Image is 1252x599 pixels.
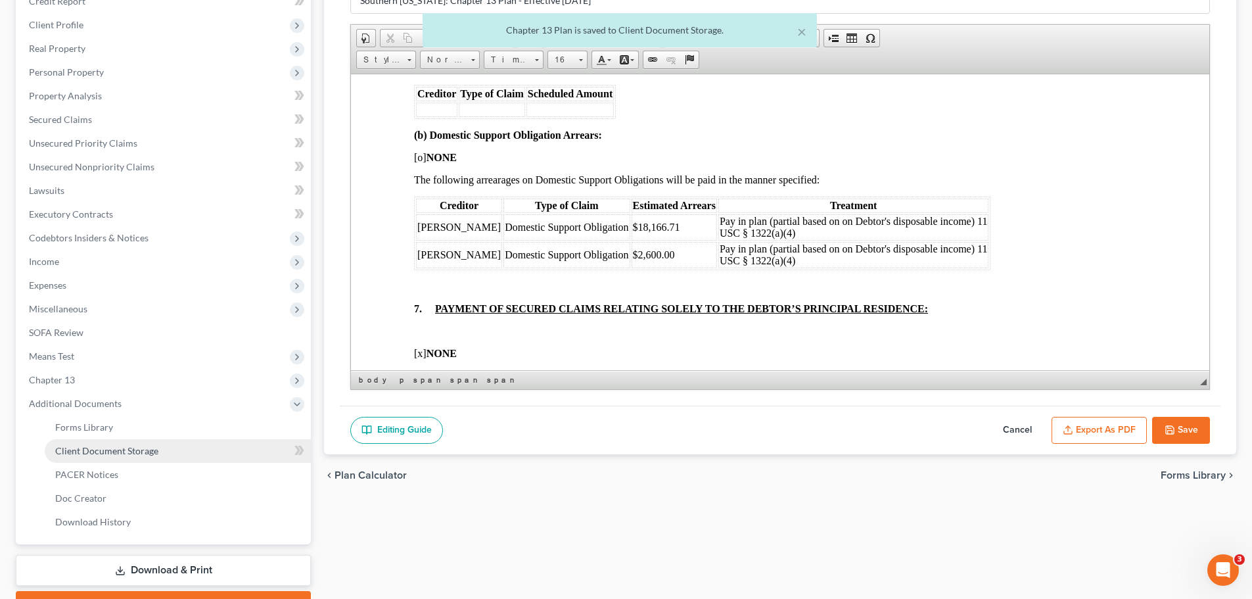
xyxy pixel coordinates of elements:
a: span element [411,373,446,387]
span: Times New Roman [484,51,530,68]
span: Download History [55,516,131,527]
a: Link [643,51,662,68]
span: 3 [1234,554,1245,565]
a: Download & Print [16,555,311,586]
button: × [797,24,806,39]
span: Forms Library [55,421,113,433]
span: 16 [548,51,574,68]
span: Secured Claims [29,114,92,125]
button: Forms Library chevron_right [1161,470,1236,481]
a: Client Document Storage [45,439,311,463]
a: Lawsuits [18,179,311,203]
span: $2,600.00 [282,175,324,186]
span: $18,166.71 [282,147,329,158]
span: Income [29,256,59,267]
span: Chapter 13 [29,374,75,385]
span: Client Document Storage [55,445,158,456]
td: Pay in plan (partial based on on Debtor's disposable income) 11 USC § 1322(a)(4) [367,168,638,194]
iframe: Intercom live chat [1207,554,1239,586]
a: span element [484,373,520,387]
a: PACER Notices [45,463,311,487]
a: Property Analysis [18,84,311,108]
span: [PERSON_NAME] [66,175,150,186]
a: Forms Library [45,416,311,439]
a: Unsecured Nonpriority Claims [18,155,311,179]
a: span element [448,373,483,387]
span: Normal [421,51,467,68]
a: Normal [420,51,480,69]
a: Text Color [592,51,615,68]
button: Cancel [988,417,1046,444]
button: Export as PDF [1052,417,1147,444]
span: Plan Calculator [335,470,407,481]
strong: 7. [63,229,71,240]
a: Download History [45,510,311,534]
td: Pay in plan (partial based on on Debtor's disposable income) 11 USC § 1322(a)(4) [367,140,638,166]
span: Additional Documents [29,398,122,409]
span: Doc Creator [55,492,106,504]
iframe: Rich Text Editor, document-ckeditor [351,74,1209,370]
a: Background Color [615,51,638,68]
a: Secured Claims [18,108,311,132]
span: Unsecured Nonpriority Claims [29,161,154,172]
span: Miscellaneous [29,303,87,314]
i: chevron_right [1226,470,1236,481]
span: SOFA Review [29,327,83,338]
a: p element [397,373,409,387]
span: Unsecured Priority Claims [29,137,137,149]
a: Anchor [680,51,699,68]
a: 16 [547,51,588,69]
a: Editing Guide [350,417,443,444]
a: Unlink [662,51,680,68]
span: Expenses [29,279,66,291]
span: Domestic Support Obligation [154,175,277,186]
span: Resize [1200,379,1207,385]
i: chevron_left [324,470,335,481]
span: Executory Contracts [29,208,113,220]
a: Times New Roman [484,51,544,69]
a: Styles [356,51,416,69]
a: Doc Creator [45,487,311,510]
a: SOFA Review [18,321,311,345]
span: [PERSON_NAME] [66,147,150,158]
a: Unsecured Priority Claims [18,132,311,155]
div: Chapter 13 Plan is saved to Client Document Storage. [433,24,806,37]
strong: NONE [76,274,106,285]
span: Personal Property [29,66,104,78]
span: Lawsuits [29,185,64,196]
span: Treatment [479,126,526,137]
span: Styles [357,51,403,68]
button: chevron_left Plan Calculator [324,470,407,481]
span: Codebtors Insiders & Notices [29,232,149,243]
a: Executory Contracts [18,203,311,226]
span: Means Test [29,350,74,362]
u: PAYMENT OF SECURED CLAIMS RELATING SOLELY TO THE DEBTOR’S PRINCIPAL RESIDENCE: [84,229,577,240]
a: body element [356,373,396,387]
button: Save [1152,417,1210,444]
span: PACER Notices [55,469,118,480]
span: Domestic Support Obligation [154,147,277,158]
span: Forms Library [1161,470,1226,481]
span: Property Analysis [29,90,102,101]
p: [x] [63,274,795,285]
